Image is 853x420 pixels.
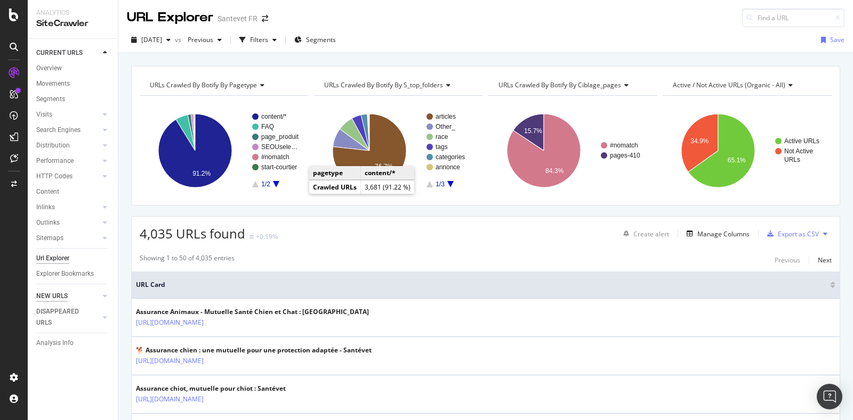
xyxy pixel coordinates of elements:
[36,268,94,279] div: Explorer Bookmarks
[36,337,110,349] a: Analysis Info
[290,31,340,48] button: Segments
[36,63,110,74] a: Overview
[127,31,175,48] button: [DATE]
[261,133,299,141] text: page_produit
[697,229,750,238] div: Manage Columns
[36,337,74,349] div: Analysis Info
[309,166,361,180] td: pagetype
[235,31,281,48] button: Filters
[136,384,286,393] div: Assurance chiot, mutuelle pour chiot : Santévet
[728,157,746,164] text: 65.1%
[140,253,235,266] div: Showing 1 to 50 of 4,035 entries
[314,104,483,197] svg: A chart.
[322,77,473,94] h4: URLs Crawled By Botify By s_top_folders
[140,104,309,197] svg: A chart.
[36,291,68,302] div: NEW URLS
[610,152,640,159] text: pages-410
[262,15,268,22] div: arrow-right-arrow-left
[306,35,336,44] span: Segments
[36,155,100,167] a: Performance
[361,166,415,180] td: content/*
[633,229,669,238] div: Create alert
[36,125,100,136] a: Search Engines
[261,143,297,151] text: SEOUsele…
[818,256,832,265] div: Next
[127,9,213,27] div: URL Explorer
[218,13,257,24] div: Santevet FR
[436,153,465,161] text: categories
[784,137,819,145] text: Active URLs
[496,77,648,94] h4: URLs Crawled By Botify By ciblage_pages
[830,35,844,44] div: Save
[36,306,100,328] a: DISAPPEARED URLS
[682,227,750,240] button: Manage Columns
[498,80,621,89] span: URLs Crawled By Botify By ciblage_pages
[36,94,65,105] div: Segments
[436,113,456,120] text: articles
[36,202,100,213] a: Inlinks
[36,78,70,89] div: Movements
[778,229,819,238] div: Export as CSV
[324,80,443,89] span: URLs Crawled By Botify By s_top_folders
[36,171,73,182] div: HTTP Codes
[36,202,55,213] div: Inlinks
[36,186,110,197] a: Content
[784,147,813,155] text: Not Active
[192,170,211,177] text: 91.2%
[488,104,657,197] svg: A chart.
[256,232,278,241] div: +0.19%
[136,345,372,355] div: 🐕 Assurance chien : une mutuelle pour une protection adaptée - Santévet
[183,35,213,44] span: Previous
[436,143,448,151] text: tags
[673,80,785,89] span: Active / Not Active URLs (organic - all)
[250,35,268,44] div: Filters
[261,180,270,188] text: 1/2
[148,77,299,94] h4: URLs Crawled By Botify By pagetype
[36,155,74,167] div: Performance
[250,235,254,238] img: Equal
[136,356,204,366] a: [URL][DOMAIN_NAME]
[763,225,819,242] button: Export as CSV
[36,306,90,328] div: DISAPPEARED URLS
[524,127,542,135] text: 15.7%
[36,47,100,59] a: CURRENT URLS
[817,31,844,48] button: Save
[183,31,226,48] button: Previous
[175,35,183,44] span: vs
[136,394,204,405] a: [URL][DOMAIN_NAME]
[775,256,800,265] div: Previous
[136,280,827,290] span: URL Card
[261,153,289,161] text: #nomatch
[36,140,100,151] a: Distribution
[610,142,638,149] text: #nomatch
[36,94,110,105] a: Segments
[619,225,669,242] button: Create alert
[261,123,274,130] text: FAQ
[36,9,109,18] div: Analytics
[36,47,83,59] div: CURRENT URLS
[775,253,800,266] button: Previous
[436,133,448,141] text: race
[36,109,52,120] div: Visits
[36,217,100,228] a: Outlinks
[36,140,70,151] div: Distribution
[671,77,822,94] h4: Active / Not Active URLs
[375,163,393,170] text: 76.7%
[361,180,415,194] td: 3,681 (91.22 %)
[150,80,257,89] span: URLs Crawled By Botify By pagetype
[436,180,445,188] text: 1/3
[136,307,369,317] div: Assurance Animaux - Mutuelle Santé Chien et Chat : [GEOGRAPHIC_DATA]
[36,18,109,30] div: SiteCrawler
[36,171,100,182] a: HTTP Codes
[36,78,110,89] a: Movements
[663,104,832,197] svg: A chart.
[36,253,69,264] div: Url Explorer
[36,268,110,279] a: Explorer Bookmarks
[436,123,455,130] text: Other_
[742,9,844,27] input: Find a URL
[36,291,100,302] a: NEW URLS
[36,109,100,120] a: Visits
